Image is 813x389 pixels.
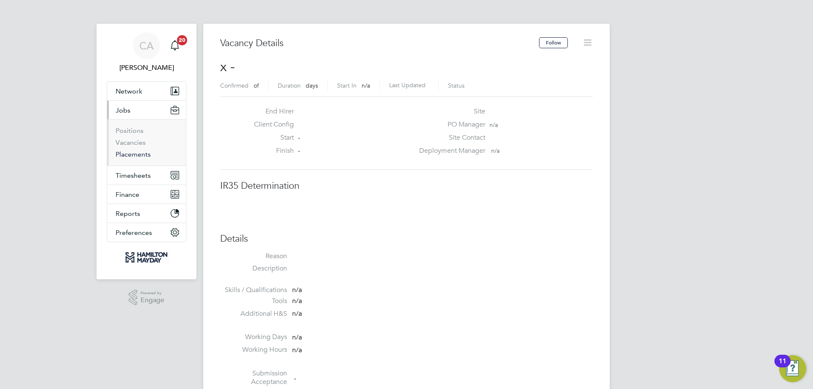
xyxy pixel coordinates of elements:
button: Jobs [107,101,186,119]
span: Jobs [116,106,130,114]
span: of [254,82,259,89]
h3: Vacancy Details [220,37,539,50]
label: Site Contact [414,133,485,142]
a: Positions [116,127,144,135]
button: Preferences [107,223,186,242]
span: n/a [489,121,498,129]
label: Last Updated [389,81,426,89]
div: 11 [779,361,786,372]
a: 20 [166,32,183,59]
span: CA [139,40,154,51]
span: n/a [362,82,370,89]
span: Reports [116,210,140,218]
label: Start In [337,82,357,89]
span: - [298,134,300,141]
a: Vacancies [116,138,146,146]
label: Tools [220,297,287,306]
span: n/a [491,147,500,154]
a: Placements [116,150,151,158]
a: CA[PERSON_NAME] [107,32,186,73]
label: PO Manager [414,120,485,129]
span: x - [220,58,235,75]
label: Reason [220,252,287,261]
label: Finish [247,146,294,155]
nav: Main navigation [97,24,196,279]
h3: Details [220,233,593,245]
label: Status [448,82,465,89]
span: 20 [177,35,187,45]
span: days [306,82,318,89]
span: Timesheets [116,171,151,179]
span: Claire Adlam [107,63,186,73]
a: Go to home page [107,251,186,264]
span: - [298,147,300,154]
label: Start [247,133,294,142]
span: Network [116,87,142,95]
button: Open Resource Center, 11 new notifications [779,355,806,382]
h3: IR35 Determination [220,180,593,192]
label: Description [220,264,287,273]
label: Additional H&S [220,309,287,318]
label: Confirmed [220,82,249,89]
label: Skills / Qualifications [220,286,287,295]
label: Working Hours [220,345,287,354]
button: Network [107,82,186,100]
button: Finance [107,185,186,204]
button: Timesheets [107,166,186,185]
span: n/a [292,309,302,318]
label: Site [414,107,485,116]
span: Preferences [116,229,152,237]
span: Finance [116,190,139,199]
span: n/a [292,286,302,294]
span: Powered by [141,290,164,297]
label: End Hirer [247,107,294,116]
label: Working Days [220,333,287,342]
label: Deployment Manager [414,146,485,155]
button: Follow [539,37,568,48]
label: Duration [278,82,301,89]
span: n/a [292,346,302,354]
a: Powered byEngage [129,290,165,306]
img: hamiltonmayday-logo-retina.png [124,251,169,264]
label: Submission Acceptance [220,369,287,387]
div: Jobs [107,119,186,166]
span: - [294,374,296,382]
span: n/a [292,333,302,342]
label: Client Config [247,120,294,129]
span: Engage [141,297,164,304]
span: n/a [292,297,302,305]
button: Reports [107,204,186,223]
